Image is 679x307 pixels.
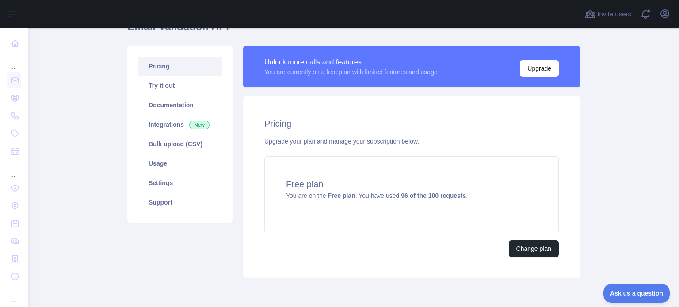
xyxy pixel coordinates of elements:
span: Invite users [597,9,631,19]
h1: Email Validation API [127,19,580,41]
iframe: Toggle Customer Support [603,284,670,303]
div: You are currently on a free plan with limited features and usage [264,68,438,76]
h4: Free plan [286,178,537,190]
h2: Pricing [264,117,559,130]
a: Usage [138,154,222,173]
div: ... [7,161,21,178]
a: Bulk upload (CSV) [138,134,222,154]
span: You are on the . You have used . [286,192,468,199]
a: Integrations New [138,115,222,134]
span: New [189,121,210,129]
div: Upgrade your plan and manage your subscription below. [264,137,559,146]
button: Upgrade [520,60,559,77]
button: Invite users [583,7,633,21]
a: Pricing [138,57,222,76]
a: Support [138,193,222,212]
button: Change plan [509,240,559,257]
div: Unlock more calls and features [264,57,438,68]
div: ... [7,286,21,304]
strong: Free plan [328,192,355,199]
div: ... [7,53,21,71]
strong: 96 of the 100 requests [401,192,466,199]
a: Try it out [138,76,222,95]
a: Documentation [138,95,222,115]
a: Settings [138,173,222,193]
